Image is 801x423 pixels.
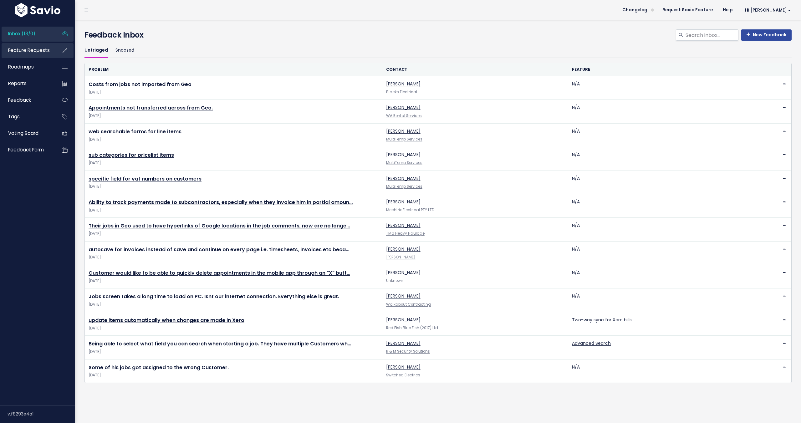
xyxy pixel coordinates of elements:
a: update items automatically when changes are made in Xero [89,317,244,324]
span: [DATE] [89,89,379,96]
a: Snoozed [115,43,134,58]
td: N/A [568,171,754,194]
div: v.f8293e4a1 [8,406,75,422]
td: N/A [568,123,754,147]
a: Voting Board [2,126,52,140]
a: TMG Heavy Haulage [386,231,425,236]
a: Request Savio Feature [657,5,718,15]
a: Feedback form [2,143,52,157]
span: Voting Board [8,130,38,136]
span: Changelog [622,8,647,12]
a: MultiTemp Services [386,160,422,165]
a: R & M Security Solutions [386,349,430,354]
a: Feature Requests [2,43,52,58]
td: N/A [568,100,754,123]
a: Roadmaps [2,60,52,74]
span: [DATE] [89,207,379,214]
h4: Feedback Inbox [84,29,792,41]
ul: Filter feature requests [84,43,792,58]
a: Red Fish Blue Fish (2017) Ltd [386,325,438,330]
a: [PERSON_NAME] [386,340,421,346]
a: [PERSON_NAME] [386,81,421,87]
a: [PERSON_NAME] [386,246,421,252]
a: [PERSON_NAME] [386,175,421,181]
a: sub categories for pricelist items [89,151,174,159]
a: Feedback [2,93,52,107]
td: N/A [568,194,754,217]
img: logo-white.9d6f32f41409.svg [13,3,62,17]
span: Roadmaps [8,64,34,70]
span: [DATE] [89,136,379,143]
a: [PERSON_NAME] [386,269,421,276]
a: [PERSON_NAME] [386,222,421,228]
span: Feedback form [8,146,44,153]
td: N/A [568,147,754,171]
a: Hi [PERSON_NAME] [737,5,796,15]
span: [DATE] [89,349,379,355]
a: [PERSON_NAME] [386,199,421,205]
a: Customer would like to be able to quickly delete appointments in the mobile app through an "X" butt… [89,269,350,277]
a: autosave for invoices instead of save and continue on every page i.e. timesheets, invoices etc beca… [89,246,349,253]
a: Switched Electrics [386,373,420,378]
a: Two-way sync for Xero bills [572,317,632,323]
span: Feedback [8,97,31,103]
span: Tags [8,113,20,120]
span: Inbox (13/0) [8,30,35,37]
a: Ability to track payments made to subcontractors, especially when they invoice him in partial amoun… [89,199,353,206]
a: New Feedback [741,29,792,41]
a: Advanced Search [572,340,611,346]
span: [DATE] [89,113,379,119]
span: Reports [8,80,27,87]
a: Inbox (13/0) [2,27,52,41]
a: Tags [2,110,52,124]
th: Problem [85,63,382,76]
td: N/A [568,288,754,312]
a: Costs from jobs not imported from Geo [89,81,191,88]
a: web searchable forms for line items [89,128,181,135]
span: [DATE] [89,278,379,284]
td: N/A [568,218,754,241]
span: Unknown [386,278,403,283]
a: Appointments not transferred across from Geo. [89,104,213,111]
span: [DATE] [89,325,379,332]
a: [PERSON_NAME] [386,151,421,158]
th: Contact [382,63,568,76]
td: N/A [568,359,754,383]
a: Blacks Electrical [386,89,417,94]
span: [DATE] [89,183,379,190]
a: Some of his jobs got assigned to the wrong Customer. [89,364,229,371]
a: Untriaged [84,43,108,58]
span: [DATE] [89,301,379,308]
a: Help [718,5,737,15]
a: specific field for vat numbers on customers [89,175,202,182]
a: [PERSON_NAME] [386,317,421,323]
a: Mechtrix Electrical PTY LTD [386,207,434,212]
input: Search inbox... [685,29,738,41]
td: N/A [568,265,754,288]
span: Feature Requests [8,47,50,54]
a: Jobs screen takes a long time to load on PC. Isnt our internet connection. Everything else is great. [89,293,339,300]
td: N/A [568,76,754,100]
span: [DATE] [89,231,379,237]
a: Walkabout Contracting [386,302,431,307]
span: [DATE] [89,160,379,166]
a: [PERSON_NAME] [386,293,421,299]
a: WA Rental Services [386,113,422,118]
a: MultiTemp Services [386,137,422,142]
span: [DATE] [89,254,379,261]
span: Hi [PERSON_NAME] [745,8,791,13]
span: [DATE] [89,372,379,379]
a: Being able to select what field you can search when starting a job. They have multiple Customers wh… [89,340,351,347]
a: [PERSON_NAME] [386,104,421,110]
a: [PERSON_NAME] [386,255,416,260]
a: [PERSON_NAME] [386,364,421,370]
a: Reports [2,76,52,91]
th: Feature [568,63,754,76]
a: Their jobs in Geo used to have hyperlinks of Google locations in the job comments, now are no longe… [89,222,350,229]
td: N/A [568,241,754,265]
a: [PERSON_NAME] [386,128,421,134]
a: MultiTemp Services [386,184,422,189]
